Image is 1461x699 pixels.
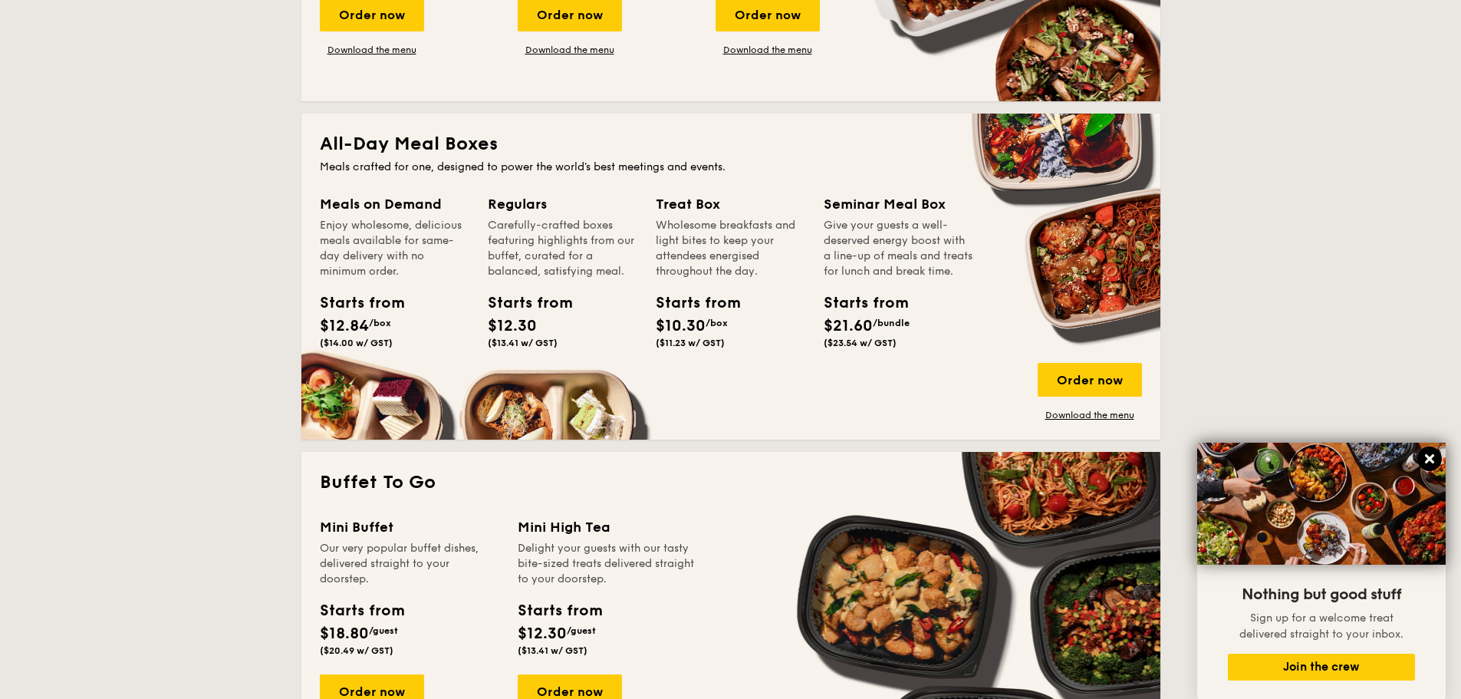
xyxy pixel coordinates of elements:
[518,44,622,56] a: Download the menu
[567,625,596,636] span: /guest
[1197,443,1446,565] img: DSC07876-Edit02-Large.jpeg
[1417,447,1442,471] button: Close
[320,317,369,335] span: $12.84
[656,292,725,315] div: Starts from
[656,338,725,348] span: ($11.23 w/ GST)
[320,44,424,56] a: Download the menu
[1242,585,1401,604] span: Nothing but good stuff
[716,44,820,56] a: Download the menu
[320,132,1142,157] h2: All-Day Meal Boxes
[320,292,389,315] div: Starts from
[656,193,805,215] div: Treat Box
[824,218,973,279] div: Give your guests a well-deserved energy boost with a line-up of meals and treats for lunch and br...
[518,516,697,538] div: Mini High Tea
[1038,363,1142,397] div: Order now
[320,470,1142,495] h2: Buffet To Go
[518,599,601,622] div: Starts from
[320,160,1142,175] div: Meals crafted for one, designed to power the world's best meetings and events.
[320,218,469,279] div: Enjoy wholesome, delicious meals available for same-day delivery with no minimum order.
[706,318,728,328] span: /box
[488,218,637,279] div: Carefully-crafted boxes featuring highlights from our buffet, curated for a balanced, satisfying ...
[518,625,567,643] span: $12.30
[873,318,910,328] span: /bundle
[518,645,587,656] span: ($13.41 w/ GST)
[320,338,393,348] span: ($14.00 w/ GST)
[824,338,897,348] span: ($23.54 w/ GST)
[369,318,391,328] span: /box
[320,193,469,215] div: Meals on Demand
[656,218,805,279] div: Wholesome breakfasts and light bites to keep your attendees energised throughout the day.
[824,193,973,215] div: Seminar Meal Box
[488,193,637,215] div: Regulars
[369,625,398,636] span: /guest
[488,317,537,335] span: $12.30
[824,292,893,315] div: Starts from
[320,516,499,538] div: Mini Buffet
[320,645,393,656] span: ($20.49 w/ GST)
[824,317,873,335] span: $21.60
[320,625,369,643] span: $18.80
[320,541,499,587] div: Our very popular buffet dishes, delivered straight to your doorstep.
[488,292,557,315] div: Starts from
[320,599,403,622] div: Starts from
[518,541,697,587] div: Delight your guests with our tasty bite-sized treats delivered straight to your doorstep.
[1228,654,1415,681] button: Join the crew
[488,338,558,348] span: ($13.41 w/ GST)
[1239,612,1403,641] span: Sign up for a welcome treat delivered straight to your inbox.
[1038,409,1142,421] a: Download the menu
[656,317,706,335] span: $10.30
